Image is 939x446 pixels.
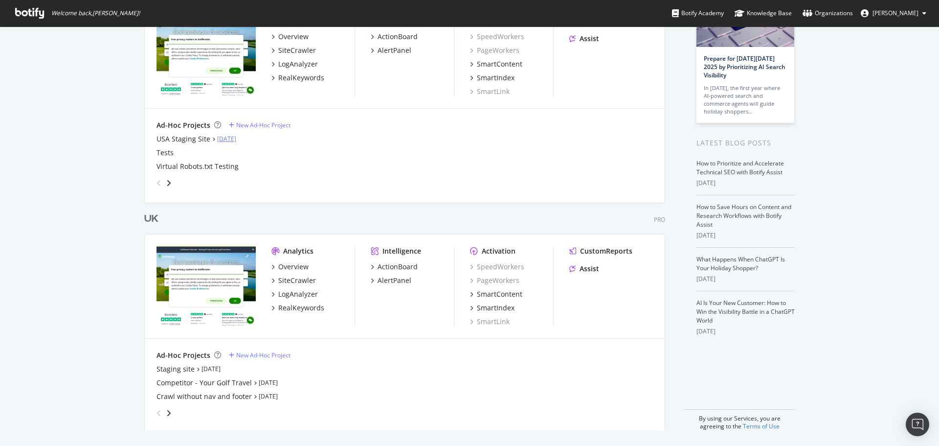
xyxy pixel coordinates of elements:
[470,32,524,42] a: SpeedWorkers
[696,327,795,336] div: [DATE]
[470,87,510,96] a: SmartLink
[165,408,172,418] div: angle-right
[51,9,140,17] span: Welcome back, [PERSON_NAME] !
[236,351,291,359] div: New Ad-Hoc Project
[569,264,599,274] a: Assist
[704,54,785,79] a: Prepare for [DATE][DATE] 2025 by Prioritizing AI Search Visibility
[283,246,313,256] div: Analytics
[278,303,324,313] div: RealKeywords
[580,246,632,256] div: CustomReports
[378,276,411,285] div: AlertPanel
[569,246,632,256] a: CustomReports
[271,289,318,299] a: LogAnalyzer
[470,289,522,299] a: SmartContent
[156,246,256,326] img: www.golfbreaks.com/en-gb/
[470,73,514,83] a: SmartIndex
[470,46,519,55] a: PageWorkers
[271,276,316,285] a: SiteCrawler
[156,364,195,374] a: Staging site
[470,317,510,327] a: SmartLink
[278,59,318,69] div: LogAnalyzer
[153,405,165,421] div: angle-left
[580,34,599,44] div: Assist
[156,392,252,401] a: Crawl without nav and footer
[259,392,278,400] a: [DATE]
[580,264,599,274] div: Assist
[271,262,309,272] a: Overview
[672,8,724,18] div: Botify Academy
[470,276,519,285] a: PageWorkers
[278,32,309,42] div: Overview
[696,231,795,240] div: [DATE]
[236,121,291,129] div: New Ad-Hoc Project
[378,32,418,42] div: ActionBoard
[156,134,210,144] a: USA Staging Site
[229,351,291,359] a: New Ad-Hoc Project
[371,32,418,42] a: ActionBoard
[271,32,309,42] a: Overview
[872,9,918,17] span: Tom Duncombe
[144,212,162,226] a: UK
[477,73,514,83] div: SmartIndex
[735,8,792,18] div: Knowledge Base
[684,409,795,430] div: By using our Services, you are agreeing to the
[477,289,522,299] div: SmartContent
[470,303,514,313] a: SmartIndex
[156,120,210,130] div: Ad-Hoc Projects
[853,5,934,21] button: [PERSON_NAME]
[654,215,665,224] div: Pro
[156,351,210,360] div: Ad-Hoc Projects
[278,46,316,55] div: SiteCrawler
[271,46,316,55] a: SiteCrawler
[229,121,291,129] a: New Ad-Hoc Project
[259,378,278,387] a: [DATE]
[278,276,316,285] div: SiteCrawler
[378,262,418,272] div: ActionBoard
[156,162,239,171] a: Virtual Robots.txt Testing
[696,138,795,148] div: Latest Blog Posts
[803,8,853,18] div: Organizations
[704,84,787,116] div: In [DATE], the first year where AI-powered search and commerce agents will guide holiday shoppers…
[371,262,418,272] a: ActionBoard
[382,246,421,256] div: Intelligence
[371,46,411,55] a: AlertPanel
[743,422,780,430] a: Terms of Use
[477,303,514,313] div: SmartIndex
[470,59,522,69] a: SmartContent
[156,378,252,388] a: Competitor - Your Golf Travel
[156,148,174,158] a: Tests
[696,255,785,272] a: What Happens When ChatGPT Is Your Holiday Shopper?
[165,178,172,188] div: angle-right
[470,262,524,272] a: SpeedWorkers
[696,299,795,325] a: AI Is Your New Customer: How to Win the Visibility Battle in a ChatGPT World
[696,275,795,283] div: [DATE]
[271,73,324,83] a: RealKeywords
[271,59,318,69] a: LogAnalyzer
[569,34,599,44] a: Assist
[156,16,256,95] img: www.golfbreaks.com/en-us/
[201,365,221,373] a: [DATE]
[696,159,784,176] a: How to Prioritize and Accelerate Technical SEO with Botify Assist
[278,289,318,299] div: LogAnalyzer
[371,276,411,285] a: AlertPanel
[696,179,795,188] div: [DATE]
[278,262,309,272] div: Overview
[906,413,929,436] div: Open Intercom Messenger
[278,73,324,83] div: RealKeywords
[153,175,165,191] div: angle-left
[696,203,791,229] a: How to Save Hours on Content and Research Workflows with Botify Assist
[144,212,158,226] div: UK
[271,303,324,313] a: RealKeywords
[378,46,411,55] div: AlertPanel
[217,135,236,143] a: [DATE]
